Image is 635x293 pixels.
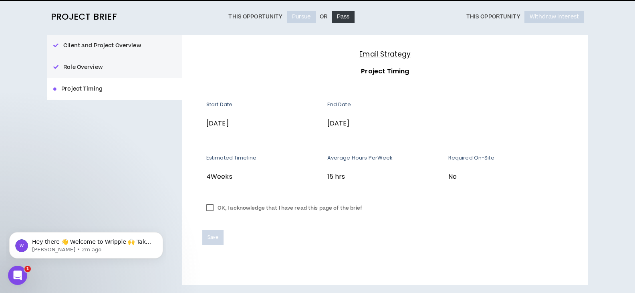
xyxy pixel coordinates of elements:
[47,35,182,57] button: Client and Project Overview
[327,101,442,108] p: End Date
[8,266,27,285] iframe: Intercom live chat
[202,202,367,214] label: OK, I acknowledge that I have read this page of the brief
[332,11,355,23] button: Pass
[202,66,568,77] h3: Project Timing
[206,118,321,129] p: [DATE]
[24,266,31,272] span: 1
[327,172,442,182] p: 15 hrs
[228,14,282,20] p: This Opportunity
[47,57,182,78] button: Role Overview
[448,172,568,182] p: No
[206,172,321,182] p: 4 Weeks
[448,154,568,162] p: Required On-Site
[206,101,321,108] p: Start Date
[51,12,117,22] h2: Project Brief
[6,215,166,271] iframe: Intercom notifications message
[320,14,327,20] p: Or
[202,230,224,245] button: Save
[327,118,442,129] p: [DATE]
[202,49,568,60] h4: Email Strategy
[287,11,316,23] button: Pursue
[206,154,321,162] p: Estimated Timeline
[208,234,218,241] span: Save
[524,11,584,23] button: Withdraw Interest
[466,14,520,20] p: This Opportunity
[327,154,442,162] p: Average Hours Per Week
